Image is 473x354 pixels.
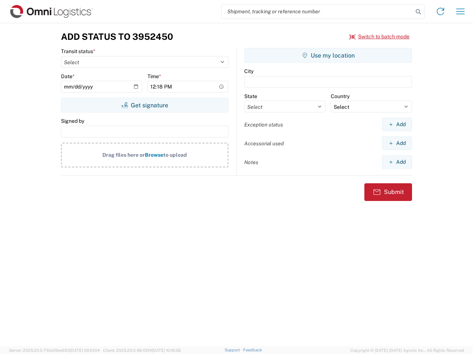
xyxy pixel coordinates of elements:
[147,73,161,80] label: Time
[350,347,464,354] span: Copyright © [DATE]-[DATE] Agistix Inc., All Rights Reserved
[61,98,228,112] button: Get signature
[244,48,412,63] button: Use my location
[382,155,412,169] button: Add
[61,48,95,55] label: Transit status
[244,121,283,128] label: Exception status
[61,118,84,124] label: Signed by
[222,4,413,18] input: Shipment, tracking or reference number
[382,136,412,150] button: Add
[244,93,257,100] label: State
[103,348,181,353] span: Client: 2025.20.0-8b113f4
[244,68,253,74] label: City
[145,152,163,158] span: Browse
[102,152,145,158] span: Drag files here or
[364,183,412,201] button: Submit
[243,348,262,352] a: Feedback
[331,93,350,100] label: Country
[61,31,173,42] h3: Add Status to 3952450
[225,348,243,352] a: Support
[382,118,412,131] button: Add
[9,348,100,353] span: Server: 2025.20.0-710e05ee653
[61,73,75,80] label: Date
[244,159,258,166] label: Notes
[244,140,284,147] label: Accessorial used
[163,152,187,158] span: to upload
[70,348,100,353] span: [DATE] 09:51:04
[152,348,181,353] span: [DATE] 10:16:38
[349,31,409,43] button: Switch to batch mode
